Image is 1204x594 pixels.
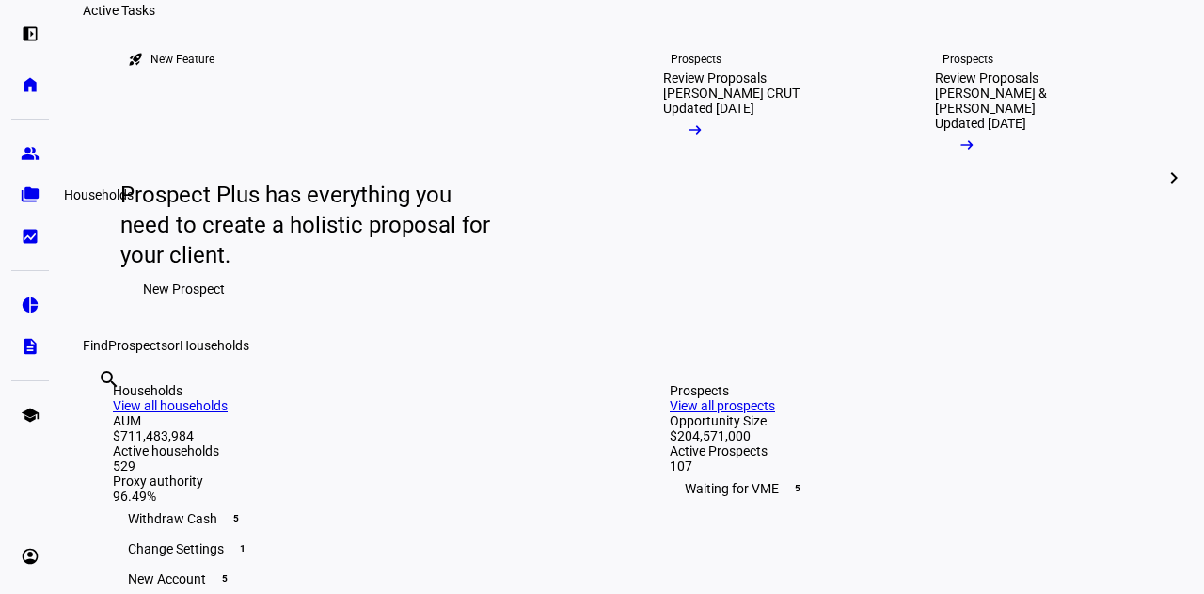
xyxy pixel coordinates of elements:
a: pie_chart [11,286,49,324]
eth-mat-symbol: description [21,337,40,356]
eth-mat-symbol: left_panel_open [21,24,40,43]
div: New Account [113,564,594,594]
div: Prospects [943,52,993,67]
span: Households [180,338,249,353]
eth-mat-symbol: school [21,406,40,425]
mat-icon: rocket_launch [128,52,143,67]
div: Updated [DATE] [935,116,1026,131]
div: Active households [113,443,594,458]
button: New Prospect [120,270,247,308]
input: Enter name of prospect or household [98,393,102,416]
mat-icon: arrow_right_alt [686,120,705,139]
div: 107 [670,458,1151,474]
div: Prospect Plus has everything you need to create a holistic proposal for your client. [120,180,495,270]
eth-mat-symbol: account_circle [21,547,40,566]
eth-mat-symbol: group [21,144,40,163]
a: View all households [113,398,228,413]
div: [PERSON_NAME] CRUT [663,86,800,101]
a: folder_copy [11,176,49,214]
span: New Prospect [143,270,225,308]
a: group [11,135,49,172]
div: Households [56,184,141,206]
div: Households [113,383,594,398]
a: View all prospects [670,398,775,413]
div: Prospects [670,383,1151,398]
div: AUM [113,413,594,428]
mat-icon: arrow_right_alt [958,136,976,154]
a: ProspectsReview Proposals[PERSON_NAME] & [PERSON_NAME]Updated [DATE] [905,18,1162,338]
div: Active Tasks [83,3,1181,18]
div: Find or [83,338,1181,353]
eth-mat-symbol: bid_landscape [21,227,40,246]
div: [PERSON_NAME] & [PERSON_NAME] [935,86,1132,116]
div: Prospects [671,52,721,67]
a: description [11,328,49,365]
div: Active Prospects [670,443,1151,458]
div: $711,483,984 [113,428,594,443]
div: Review Proposals [935,71,1038,86]
span: 1 [235,541,250,556]
eth-mat-symbol: home [21,75,40,94]
div: $204,571,000 [670,428,1151,443]
a: bid_landscape [11,217,49,255]
div: Updated [DATE] [663,101,754,116]
div: Withdraw Cash [113,504,594,534]
span: 5 [229,511,244,526]
div: Opportunity Size [670,413,1151,428]
mat-icon: search [98,368,120,391]
div: Change Settings [113,534,594,564]
eth-mat-symbol: pie_chart [21,296,40,314]
div: 529 [113,458,594,474]
div: New Feature [150,52,214,67]
a: ProspectsReview Proposals[PERSON_NAME] CRUTUpdated [DATE] [633,18,890,338]
div: Waiting for VME [670,474,1151,504]
div: Proxy authority [113,474,594,489]
span: 5 [790,481,805,496]
span: Prospects [108,338,167,353]
mat-icon: chevron_right [1163,167,1185,189]
div: Review Proposals [663,71,767,86]
eth-mat-symbol: folder_copy [21,185,40,204]
span: 5 [217,571,232,586]
div: 96.49% [113,489,594,504]
a: home [11,66,49,104]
